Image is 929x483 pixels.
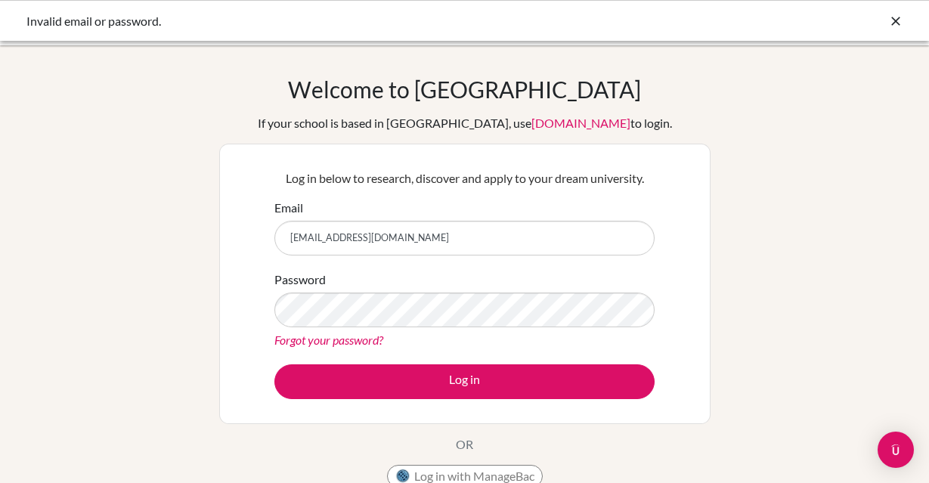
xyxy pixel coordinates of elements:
div: Open Intercom Messenger [878,432,914,468]
div: If your school is based in [GEOGRAPHIC_DATA], use to login. [258,114,672,132]
div: Invalid email or password. [26,12,677,30]
label: Password [274,271,326,289]
a: Forgot your password? [274,333,383,347]
label: Email [274,199,303,217]
button: Log in [274,364,655,399]
a: [DOMAIN_NAME] [531,116,630,130]
h1: Welcome to [GEOGRAPHIC_DATA] [288,76,641,103]
p: OR [456,435,473,454]
p: Log in below to research, discover and apply to your dream university. [274,169,655,187]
